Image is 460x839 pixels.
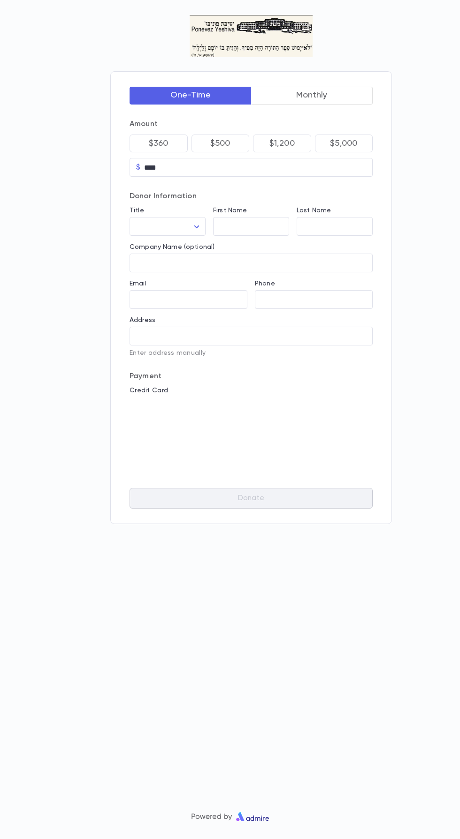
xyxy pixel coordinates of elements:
p: $500 [210,139,230,148]
p: Payment [130,372,373,381]
label: Phone [255,280,275,287]
p: $5,000 [330,139,357,148]
button: $360 [130,135,188,152]
button: $5,000 [315,135,373,152]
p: Credit Card [130,387,373,394]
button: Monthly [251,87,373,105]
label: Last Name [297,207,331,214]
label: Company Name (optional) [130,243,215,251]
button: $1,200 [253,135,311,152]
p: $ [136,163,140,172]
label: First Name [213,207,247,214]
button: One-Time [130,87,252,105]
img: Logo [190,15,313,57]
button: $500 [192,135,250,152]
div: ​ [130,217,206,236]
label: Title [130,207,144,214]
label: Email [130,280,146,287]
p: Amount [130,120,373,129]
label: Address [130,316,155,324]
p: Enter address manually [130,349,373,357]
p: $360 [149,139,169,148]
p: Donor Information [130,192,373,201]
p: $1,200 [269,139,295,148]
